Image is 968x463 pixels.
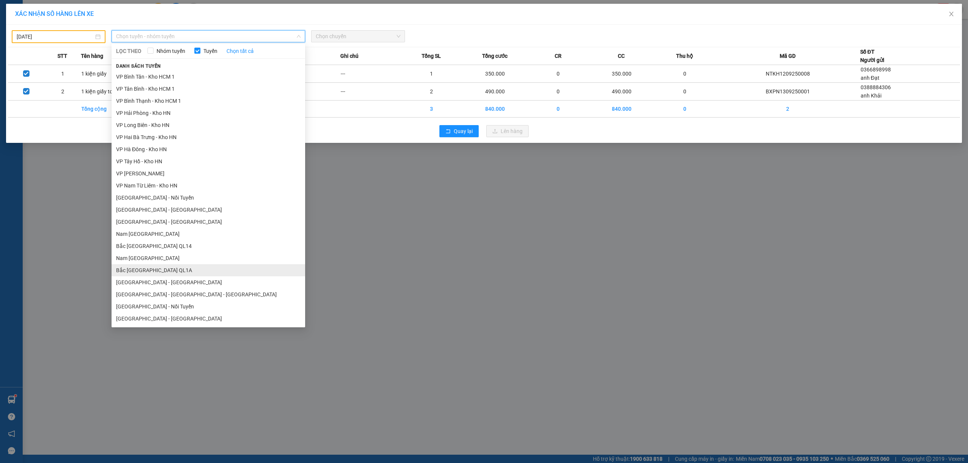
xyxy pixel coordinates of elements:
span: Mã GD [780,52,796,60]
div: Số ĐT Người gửi [860,48,884,64]
span: Tên hàng [81,52,103,60]
span: close [948,11,954,17]
li: Nam [GEOGRAPHIC_DATA] [112,252,305,264]
span: down [296,34,301,39]
li: [GEOGRAPHIC_DATA] - [GEOGRAPHIC_DATA] [112,276,305,288]
td: 350.000 [589,65,655,83]
td: 2 [715,101,860,118]
span: STT [57,52,67,60]
td: 0 [528,101,589,118]
span: CC [618,52,625,60]
span: Nhóm tuyến [154,47,188,55]
td: 1 kiện giấy [81,65,142,83]
li: [GEOGRAPHIC_DATA] - [GEOGRAPHIC_DATA] [112,204,305,216]
td: 3 [401,101,462,118]
td: 0 [655,83,715,101]
span: 0388884306 [861,84,891,90]
li: Bắc [GEOGRAPHIC_DATA] QL14 [112,240,305,252]
li: VP Long Biên - Kho HN [112,119,305,131]
li: VP Hải Phòng - Kho HN [112,107,305,119]
span: Chọn tuyến - nhóm tuyến [116,31,301,42]
td: --- [279,65,340,83]
span: Tuyến [200,47,220,55]
span: XÁC NHẬN SỐ HÀNG LÊN XE [15,10,94,17]
td: 2 [45,83,81,101]
button: uploadLên hàng [486,125,529,137]
td: 0 [655,101,715,118]
li: VP Hai Bà Trưng - Kho HN [112,131,305,143]
td: 840.000 [462,101,528,118]
strong: BIÊN NHẬN VẬN CHUYỂN BẢO AN EXPRESS [17,11,127,28]
li: VP Nam Từ Liêm - Kho HN [112,180,305,192]
li: Bắc [GEOGRAPHIC_DATA] QL1A [112,264,305,276]
li: [GEOGRAPHIC_DATA] - Nối Tuyến [112,300,305,313]
li: VP [PERSON_NAME] [112,167,305,180]
span: Tổng cước [482,52,507,60]
li: [GEOGRAPHIC_DATA] - Nối Tuyến [112,192,305,204]
td: Tổng cộng [81,101,142,118]
td: 490.000 [462,83,528,101]
li: [GEOGRAPHIC_DATA] - [GEOGRAPHIC_DATA] [112,216,305,228]
span: [PHONE_NUMBER] - [DOMAIN_NAME] [18,45,127,74]
td: 1 kiện giấy to + 1 túi đen [81,83,142,101]
li: VP Tân Bình - Kho HCM 1 [112,83,305,95]
li: VP Tây Hồ - Kho HN [112,155,305,167]
span: Quay lại [454,127,473,135]
strong: (Công Ty TNHH Chuyển Phát Nhanh Bảo An - MST: 0109597835) [16,31,128,43]
button: Close [941,4,962,25]
td: 0 [528,83,589,101]
td: BXPN1309250001 [715,83,860,101]
span: Tổng SL [422,52,441,60]
span: rollback [445,129,451,135]
span: anh Đạt [861,75,880,81]
span: Thu hộ [676,52,693,60]
td: 2 [401,83,462,101]
td: --- [340,65,401,83]
span: anh Khải [861,93,881,99]
li: [GEOGRAPHIC_DATA] - [GEOGRAPHIC_DATA] [112,313,305,325]
span: LỌC THEO [116,47,141,55]
td: --- [340,83,401,101]
li: VP Hà Đông - Kho HN [112,143,305,155]
td: NTKH1209250008 [715,65,860,83]
span: CR [555,52,562,60]
td: 1 [45,65,81,83]
td: 350.000 [462,65,528,83]
li: VP Bình Thạnh - Kho HCM 1 [112,95,305,107]
span: Ghi chú [340,52,358,60]
a: Chọn tất cả [226,47,254,55]
td: 840.000 [589,101,655,118]
span: Chọn chuyến [316,31,400,42]
span: 0366898998 [861,67,891,73]
li: Nam [GEOGRAPHIC_DATA] [112,228,305,240]
td: 0 [528,65,589,83]
li: [GEOGRAPHIC_DATA] - [GEOGRAPHIC_DATA] - [GEOGRAPHIC_DATA] [112,288,305,300]
button: rollbackQuay lại [439,125,479,137]
td: 1 [401,65,462,83]
li: VP Bình Tân - Kho HCM 1 [112,71,305,83]
span: Danh sách tuyến [112,63,166,70]
td: --- [279,83,340,101]
td: 490.000 [589,83,655,101]
input: 12/09/2025 [17,33,94,41]
td: 0 [655,65,715,83]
